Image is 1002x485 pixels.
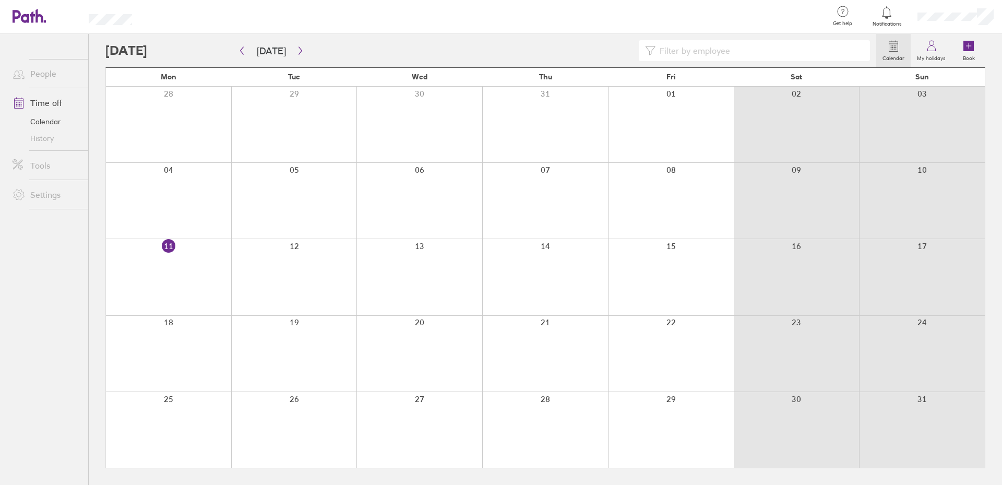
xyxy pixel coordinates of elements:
[870,21,904,27] span: Notifications
[952,34,985,67] a: Book
[248,42,294,60] button: [DATE]
[4,184,88,205] a: Settings
[655,41,864,61] input: Filter by employee
[161,73,176,81] span: Mon
[4,113,88,130] a: Calendar
[957,52,981,62] label: Book
[288,73,300,81] span: Tue
[412,73,427,81] span: Wed
[539,73,552,81] span: Thu
[791,73,802,81] span: Sat
[666,73,676,81] span: Fri
[876,52,911,62] label: Calendar
[4,63,88,84] a: People
[876,34,911,67] a: Calendar
[4,130,88,147] a: History
[4,155,88,176] a: Tools
[4,92,88,113] a: Time off
[870,5,904,27] a: Notifications
[826,20,860,27] span: Get help
[911,34,952,67] a: My holidays
[911,52,952,62] label: My holidays
[915,73,929,81] span: Sun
